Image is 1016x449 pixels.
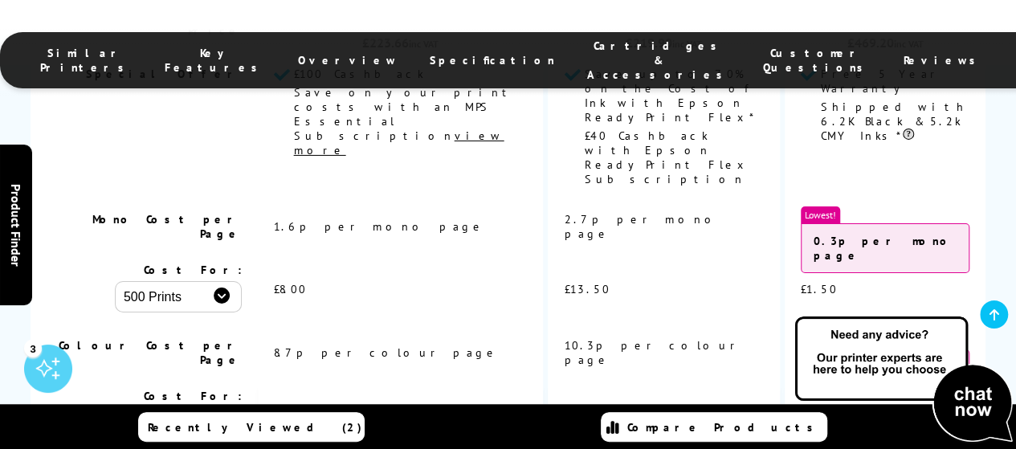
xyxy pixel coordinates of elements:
span: £13.50 [564,282,610,296]
div: 3 [24,339,42,357]
span: Recently Viewed (2) [148,420,362,435]
span: 8.7p per colour page [274,345,499,360]
span: £8.00 [274,282,307,296]
span: 1.6p per mono page [274,219,485,234]
u: view more [294,129,504,157]
span: Reviews [904,53,984,67]
span: 2.7p per mono page [564,212,720,241]
span: £40 Cashback with Epson ReadyPrint Flex Subscription [584,129,749,186]
span: Specification [430,53,555,67]
span: Shipped with 6.2K Black & 5.2k CMY Inks* [821,100,967,143]
span: Compare Products [627,420,822,435]
span: Overview [298,53,398,67]
div: 0.3p per mono page [801,223,969,273]
span: Cartridges & Accessories [587,39,731,82]
span: Mono Cost per Page [92,212,242,241]
span: Key Features [165,46,266,75]
span: Customer Questions [763,46,871,75]
span: 10.3p per colour page [564,338,741,367]
span: Similar Printers [40,46,133,75]
span: Product Finder [8,183,24,266]
span: Lowest! [801,206,840,223]
span: Cost For: [144,389,242,403]
span: Colour Cost per Page [59,338,242,367]
span: Save on your print costs with an MPS Essential Subscription [294,85,514,157]
a: Recently Viewed (2) [138,412,365,442]
a: Compare Products [601,412,827,442]
span: £1.50 [801,282,838,296]
span: Cost For: [144,263,242,277]
img: Open Live Chat window [791,314,1016,446]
